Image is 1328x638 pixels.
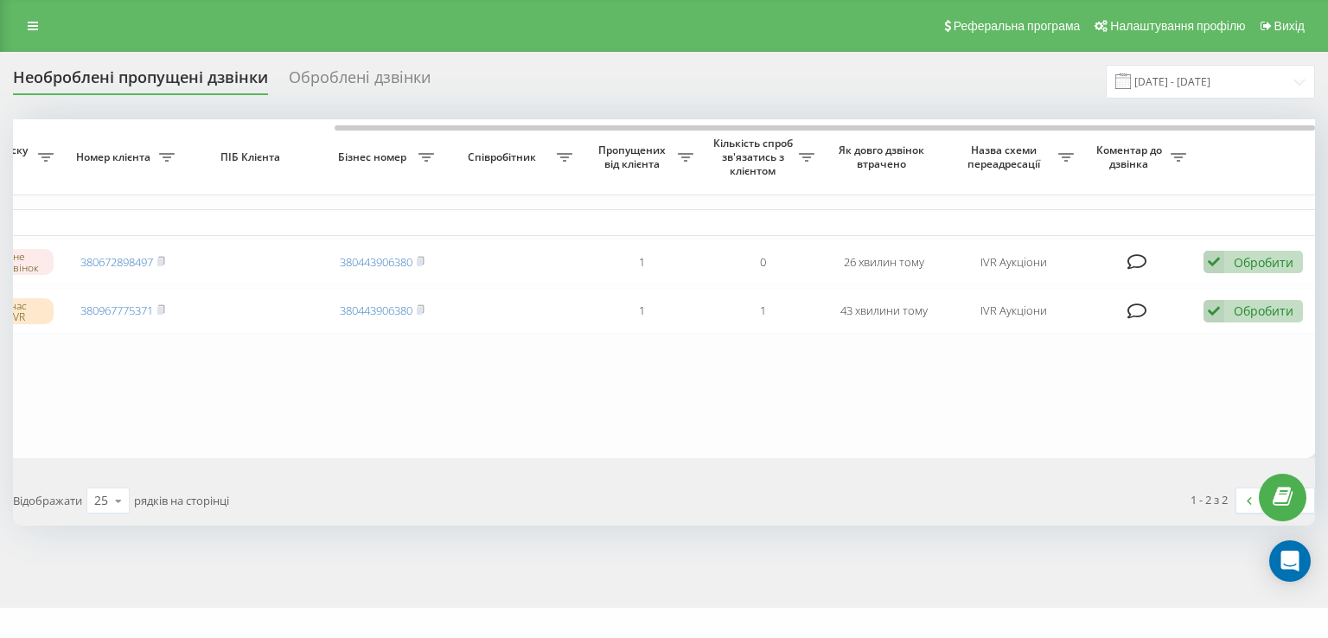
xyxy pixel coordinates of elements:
[134,493,229,508] span: рядків на сторінці
[71,150,159,164] span: Номер клієнта
[823,288,944,334] td: 43 хвилини тому
[1110,19,1245,33] span: Налаштування профілю
[954,19,1081,33] span: Реферальна програма
[711,137,799,177] span: Кількість спроб зв'язатись з клієнтом
[13,68,268,95] div: Необроблені пропущені дзвінки
[837,144,930,170] span: Як довго дзвінок втрачено
[702,239,823,285] td: 0
[1269,540,1311,582] div: Open Intercom Messenger
[1091,144,1171,170] span: Коментар до дзвінка
[340,254,412,270] a: 380443906380
[581,239,702,285] td: 1
[944,288,1082,334] td: IVR Аукціони
[289,68,431,95] div: Оброблені дзвінки
[340,303,412,318] a: 380443906380
[1274,19,1305,33] span: Вихід
[702,288,823,334] td: 1
[94,492,108,509] div: 25
[451,150,557,164] span: Співробітник
[944,239,1082,285] td: IVR Аукціони
[1191,491,1228,508] div: 1 - 2 з 2
[581,288,702,334] td: 1
[330,150,418,164] span: Бізнес номер
[953,144,1058,170] span: Назва схеми переадресації
[13,493,82,508] span: Відображати
[198,150,307,164] span: ПІБ Клієнта
[590,144,678,170] span: Пропущених від клієнта
[80,254,153,270] a: 380672898497
[80,303,153,318] a: 380967775371
[1234,303,1293,319] div: Обробити
[1234,254,1293,271] div: Обробити
[823,239,944,285] td: 26 хвилин тому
